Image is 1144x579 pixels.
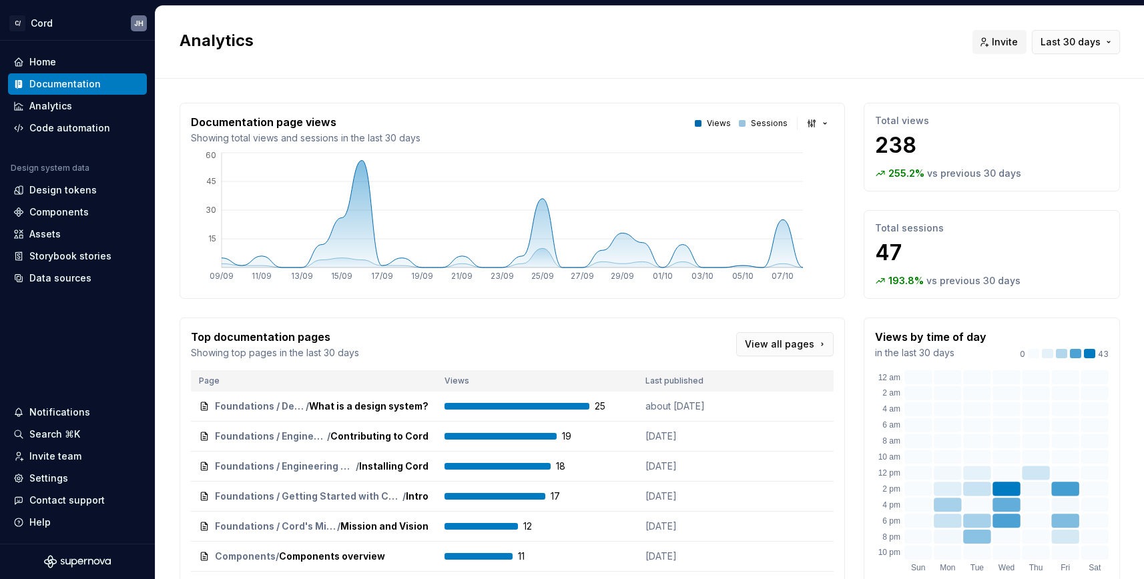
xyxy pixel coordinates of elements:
text: Sun [911,563,925,572]
span: / [327,430,330,443]
span: Last 30 days [1041,35,1101,49]
text: Mon [940,563,955,572]
div: Analytics [29,99,72,113]
div: Settings [29,472,68,485]
div: Design tokens [29,183,97,197]
p: Sessions [751,118,788,129]
a: Assets [8,223,147,245]
text: 10 pm [878,548,900,557]
p: 47 [875,239,1109,266]
tspan: 29/09 [611,271,634,281]
div: Notifications [29,406,90,419]
tspan: 60 [206,150,216,160]
span: Contributing to Cord [330,430,428,443]
div: Search ⌘K [29,428,80,441]
text: 6 pm [882,516,900,526]
span: 19 [562,430,597,443]
span: Components [215,550,276,563]
p: vs previous 30 days [926,274,1021,287]
div: C/ [9,15,25,31]
tspan: 45 [206,176,216,186]
span: / [356,460,359,473]
p: [DATE] [645,460,746,473]
span: Foundations / Getting Started with Cord [215,490,402,503]
tspan: 17/09 [371,271,393,281]
text: 4 pm [882,500,900,510]
p: Showing total views and sessions in the last 30 days [191,131,420,145]
p: about [DATE] [645,400,746,413]
text: 4 am [882,404,900,414]
a: Analytics [8,95,147,117]
text: 2 pm [882,484,900,494]
div: Assets [29,227,61,241]
div: Data sources [29,271,91,285]
a: Design tokens [8,179,147,201]
p: Total sessions [875,221,1109,235]
div: Components [29,205,89,219]
text: 8 am [882,436,900,446]
span: Foundations / Cord's Mission and Vision [215,520,337,533]
tspan: 05/10 [732,271,754,281]
p: 193.8 % [888,274,924,287]
a: Settings [8,468,147,489]
p: [DATE] [645,550,746,563]
div: Help [29,516,51,529]
p: 255.2 % [888,167,924,180]
span: Foundations / Design Systems 101 [215,400,306,413]
button: Notifications [8,402,147,423]
p: Total views [875,114,1109,127]
button: C/CordJH [3,9,152,37]
h2: Analytics [180,30,956,51]
text: 2 am [882,388,900,398]
button: Invite [972,30,1027,54]
button: Contact support [8,490,147,511]
tspan: 15 [208,233,216,243]
tspan: 19/09 [411,271,433,281]
p: Documentation page views [191,114,420,130]
text: 8 pm [882,532,900,542]
span: What is a design system? [309,400,428,413]
tspan: 25/09 [531,271,554,281]
span: Components overview [279,550,385,563]
div: Design system data [11,163,89,173]
span: 17 [551,490,585,503]
text: Fri [1061,563,1070,572]
span: View all pages [745,338,814,351]
p: 0 [1020,349,1025,360]
div: Cord [31,17,53,30]
button: Search ⌘K [8,424,147,445]
tspan: 11/09 [252,271,272,281]
div: Invite team [29,450,81,463]
a: View all pages [736,332,834,356]
text: 12 am [878,373,900,382]
p: [DATE] [645,430,746,443]
tspan: 15/09 [331,271,352,281]
div: Contact support [29,494,105,507]
text: Tue [970,563,984,572]
a: Code automation [8,117,147,139]
p: [DATE] [645,490,746,503]
p: Showing top pages in the last 30 days [191,346,359,360]
p: Views by time of day [875,329,986,345]
span: Intro [406,490,428,503]
button: Help [8,512,147,533]
tspan: 21/09 [451,271,473,281]
span: / [306,400,309,413]
p: [DATE] [645,520,746,533]
span: Foundations / Engineering Setup [215,430,327,443]
tspan: 13/09 [291,271,313,281]
text: 12 pm [878,468,900,478]
text: 10 am [878,452,900,462]
text: Thu [1029,563,1043,572]
a: Invite team [8,446,147,467]
tspan: 01/10 [653,271,673,281]
span: 18 [556,460,591,473]
div: 43 [1020,349,1109,360]
tspan: 09/09 [210,271,234,281]
p: Top documentation pages [191,329,359,345]
text: Sat [1089,563,1101,572]
span: / [402,490,406,503]
div: Code automation [29,121,110,135]
span: / [276,550,279,563]
tspan: 27/09 [571,271,594,281]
